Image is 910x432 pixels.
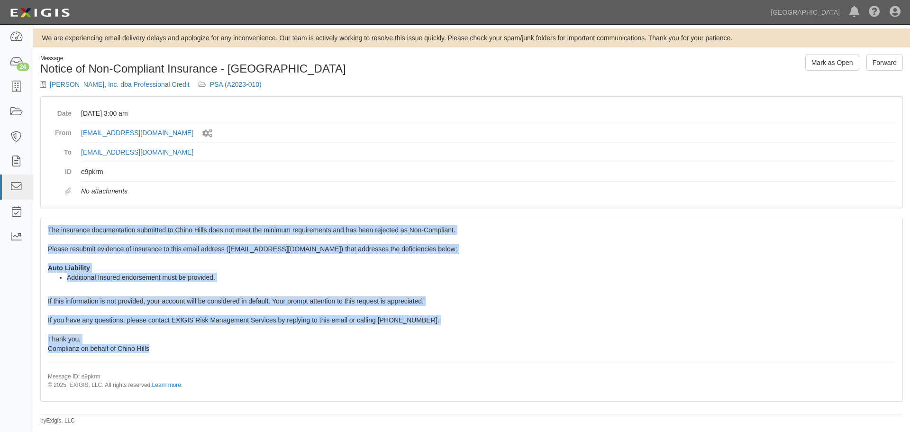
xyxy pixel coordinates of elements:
[202,129,212,138] i: Sent by system workflow
[48,123,72,138] dt: From
[67,273,895,282] li: Additional Insured endorsement must be provided.
[48,143,72,157] dt: To
[65,188,72,195] i: Attachments
[48,373,895,389] p: Message ID: e9pkrm © 2025, EXIGIS, LLC. All rights reserved.
[40,55,464,63] div: Message
[48,162,72,176] dt: ID
[81,148,193,156] a: [EMAIL_ADDRESS][DOMAIN_NAME]
[33,33,910,43] div: We are experiencing email delivery delays and apologize for any inconvenience. Our team is active...
[805,55,859,71] a: Mark as Open
[210,81,262,88] a: PSA (A2023-010)
[766,3,845,22] a: [GEOGRAPHIC_DATA]
[40,417,75,425] small: by
[152,382,183,388] a: Learn more.
[17,63,29,71] div: 24
[48,264,90,272] strong: Auto Liability
[48,104,72,118] dt: Date
[81,129,193,137] a: [EMAIL_ADDRESS][DOMAIN_NAME]
[81,104,895,123] dd: [DATE] 3:00 am
[81,162,895,182] dd: e9pkrm
[7,4,73,21] img: logo-5460c22ac91f19d4615b14bd174203de0afe785f0fc80cf4dbbc73dc1793850b.png
[866,55,903,71] a: Forward
[81,187,127,195] em: No attachments
[48,226,895,389] span: The insurance documentation submitted to Chino Hills does not meet the minimum requirements and h...
[46,417,75,424] a: Exigis, LLC
[40,63,464,75] h1: Notice of Non-Compliant Insurance - [GEOGRAPHIC_DATA]
[50,81,190,88] a: [PERSON_NAME], Inc. dba Professional Credit
[869,7,880,18] i: Help Center - Complianz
